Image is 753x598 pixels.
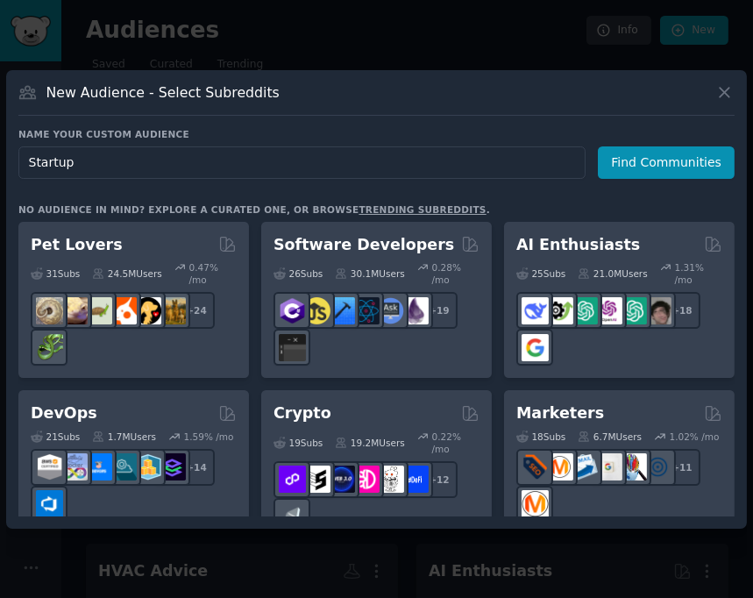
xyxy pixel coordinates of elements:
div: 0.47 % /mo [189,261,237,286]
img: AskMarketing [546,453,573,481]
a: trending subreddits [359,204,486,215]
img: learnjavascript [303,297,330,324]
div: 19 Sub s [273,431,323,455]
div: 21.0M Users [578,261,647,286]
img: defiblockchain [352,466,380,493]
div: + 24 [178,292,215,329]
div: + 14 [178,449,215,486]
img: chatgpt_promptDesign [571,297,598,324]
img: dogbreed [159,297,186,324]
img: AskComputerScience [377,297,404,324]
div: 0.22 % /mo [432,431,480,455]
div: 1.02 % /mo [670,431,720,443]
img: ethstaker [303,466,330,493]
div: 6.7M Users [578,431,642,443]
img: web3 [328,466,355,493]
img: elixir [401,297,429,324]
img: OpenAIDev [595,297,622,324]
img: ballpython [36,297,63,324]
img: herpetology [36,334,63,361]
img: PetAdvice [134,297,161,324]
img: reactnative [352,297,380,324]
img: iOSProgramming [328,297,355,324]
img: MarketingResearch [620,453,647,481]
h2: Crypto [273,402,331,424]
div: + 11 [664,449,700,486]
div: 30.1M Users [335,261,404,286]
h2: Marketers [516,402,604,424]
div: 26 Sub s [273,261,323,286]
div: + 19 [421,292,458,329]
img: PlatformEngineers [159,453,186,481]
img: bigseo [522,453,549,481]
img: AWS_Certified_Experts [36,453,63,481]
div: + 18 [664,292,700,329]
button: Find Communities [598,146,735,179]
img: Docker_DevOps [60,453,88,481]
div: 1.31 % /mo [675,261,722,286]
img: googleads [595,453,622,481]
div: 25 Sub s [516,261,565,286]
img: azuredevops [36,490,63,517]
img: OnlineMarketing [644,453,671,481]
h3: Name your custom audience [18,128,735,140]
img: aws_cdk [134,453,161,481]
div: 1.7M Users [92,431,156,443]
img: platformengineering [110,453,137,481]
img: content_marketing [522,490,549,517]
img: AItoolsCatalog [546,297,573,324]
img: csharp [279,297,306,324]
img: Emailmarketing [571,453,598,481]
div: 21 Sub s [31,431,80,443]
h2: AI Enthusiasts [516,234,640,256]
h3: New Audience - Select Subreddits [46,83,280,102]
div: + 12 [421,461,458,498]
div: 19.2M Users [335,431,404,455]
img: ethfinance [279,502,306,530]
div: 0.28 % /mo [432,261,480,286]
img: GoogleGeminiAI [522,334,549,361]
input: Pick a short name, like "Digital Marketers" or "Movie-Goers" [18,146,586,179]
img: software [279,334,306,361]
img: DevOpsLinks [85,453,112,481]
h2: DevOps [31,402,97,424]
div: 1.59 % /mo [184,431,234,443]
img: turtle [85,297,112,324]
h2: Pet Lovers [31,234,123,256]
img: 0xPolygon [279,466,306,493]
img: DeepSeek [522,297,549,324]
h2: Software Developers [273,234,454,256]
div: 24.5M Users [92,261,161,286]
div: 18 Sub s [516,431,565,443]
img: chatgpt_prompts_ [620,297,647,324]
div: No audience in mind? Explore a curated one, or browse . [18,203,490,216]
img: CryptoNews [377,466,404,493]
div: 31 Sub s [31,261,80,286]
img: ArtificalIntelligence [644,297,671,324]
img: defi_ [401,466,429,493]
img: leopardgeckos [60,297,88,324]
img: cockatiel [110,297,137,324]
